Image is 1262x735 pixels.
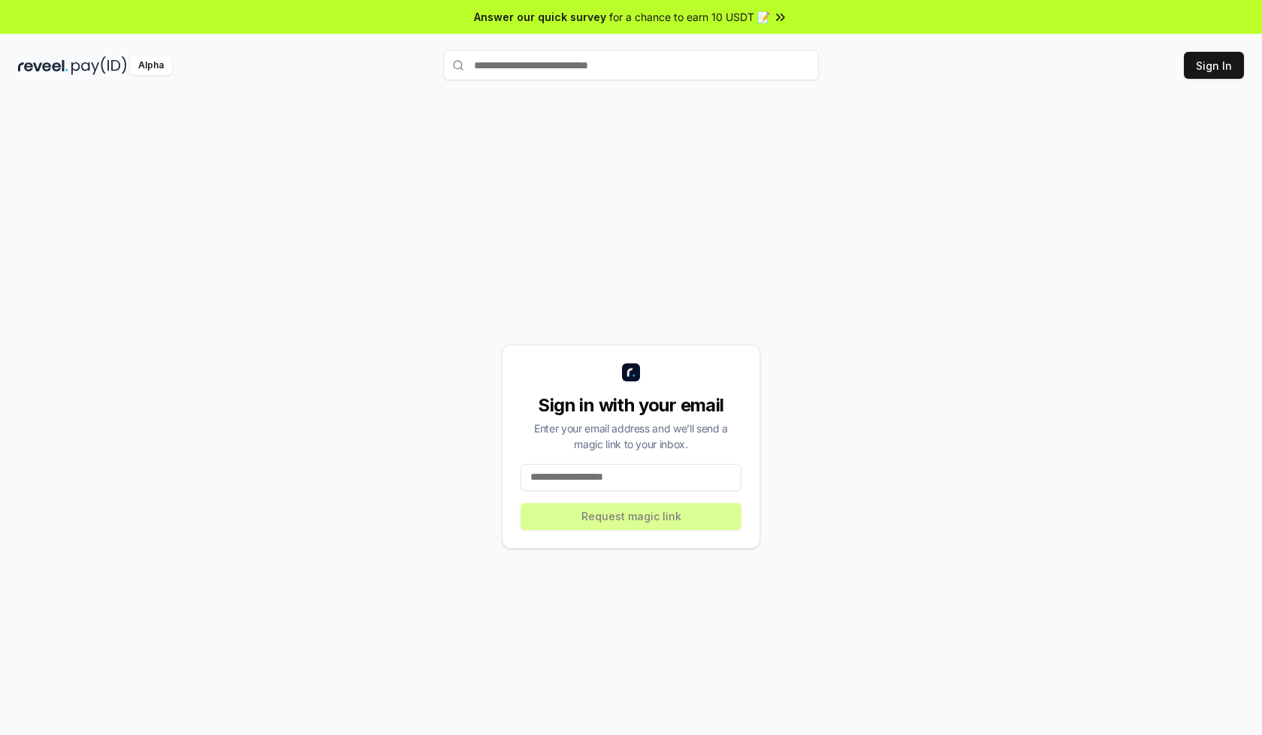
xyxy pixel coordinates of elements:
[609,9,770,25] span: for a chance to earn 10 USDT 📝
[18,56,68,75] img: reveel_dark
[521,393,741,417] div: Sign in with your email
[1184,52,1244,79] button: Sign In
[71,56,127,75] img: pay_id
[521,420,741,452] div: Enter your email address and we’ll send a magic link to your inbox.
[622,363,640,381] img: logo_small
[130,56,172,75] div: Alpha
[474,9,606,25] span: Answer our quick survey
